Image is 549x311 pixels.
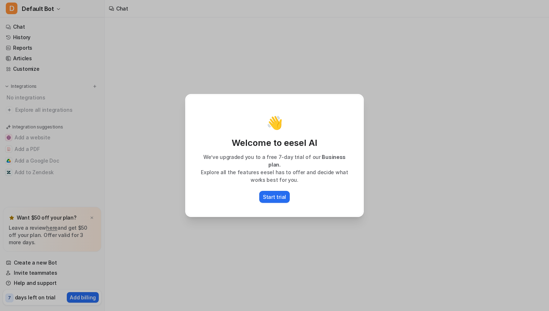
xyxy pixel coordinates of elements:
[194,137,355,149] p: Welcome to eesel AI
[267,115,283,130] p: 👋
[259,191,290,203] button: Start trial
[194,153,355,168] p: We’ve upgraded you to a free 7-day trial of our
[263,193,286,201] p: Start trial
[194,168,355,184] p: Explore all the features eesel has to offer and decide what works best for you.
